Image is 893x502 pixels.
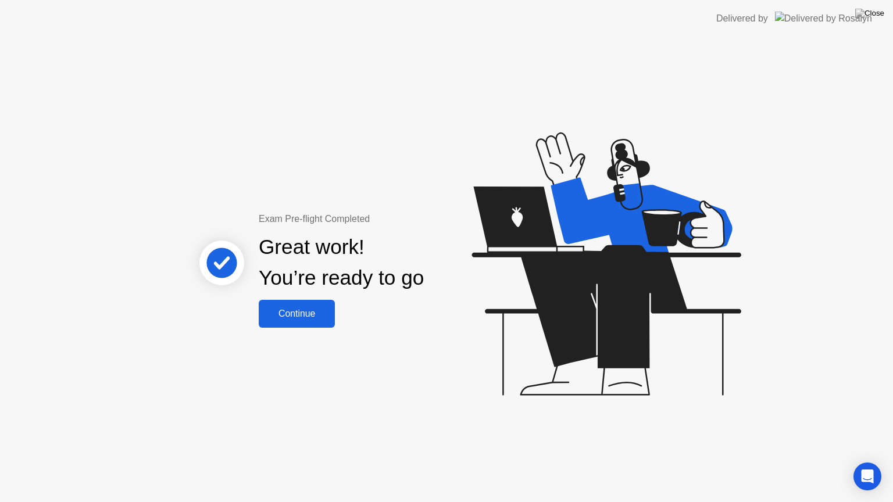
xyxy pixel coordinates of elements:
[262,309,331,319] div: Continue
[853,462,881,490] div: Open Intercom Messenger
[259,212,499,226] div: Exam Pre-flight Completed
[259,232,424,293] div: Great work! You’re ready to go
[855,9,884,18] img: Close
[259,300,335,328] button: Continue
[716,12,768,26] div: Delivered by
[775,12,872,25] img: Delivered by Rosalyn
